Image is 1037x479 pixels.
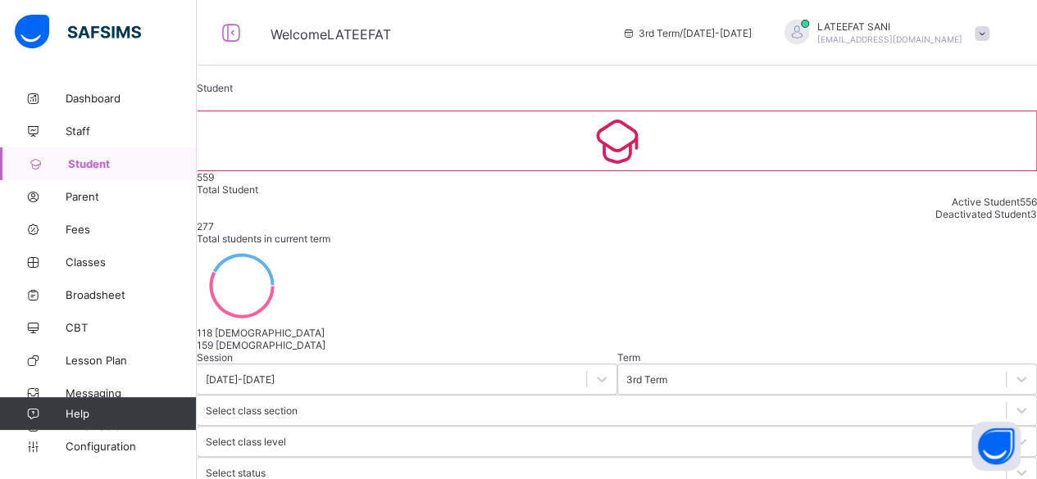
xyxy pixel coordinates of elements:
span: Classes [66,255,197,269]
div: [DATE]-[DATE] [206,373,275,386]
span: Configuration [66,440,196,453]
span: CBT [66,321,197,334]
span: LATEEFAT SANI [817,20,962,33]
span: Broadsheet [66,288,197,301]
span: [DEMOGRAPHIC_DATA] [216,339,325,351]
span: Dashboard [66,92,197,105]
img: safsims [15,15,141,49]
span: Parent [66,190,197,203]
span: 118 [197,327,212,339]
div: Select class level [206,436,286,448]
span: Lesson Plan [66,354,197,367]
span: 277 [197,220,214,233]
span: Active Student [952,196,1020,208]
div: Total Student [197,183,1037,196]
span: Messaging [66,386,197,400]
span: Welcome LATEEFAT [271,26,391,43]
span: Deactivated Student [935,208,1030,220]
span: Student [197,82,233,94]
span: Term [617,351,640,364]
span: [EMAIL_ADDRESS][DOMAIN_NAME] [817,34,962,44]
span: 159 [197,339,213,351]
span: Total students in current term [197,233,330,245]
span: 559 [197,171,214,183]
span: Session [197,351,233,364]
span: Help [66,407,196,420]
button: Open asap [971,422,1021,471]
span: Student [68,157,197,170]
div: Select class section [206,404,298,417]
span: session/term information [622,27,752,39]
span: [DEMOGRAPHIC_DATA] [215,327,325,339]
span: Staff [66,124,197,138]
span: Fees [66,223,197,236]
span: 556 [1020,196,1037,208]
div: 3rd Term [626,373,667,386]
div: LATEEFATSANI [768,20,998,47]
div: Select status [206,467,266,479]
span: 3 [1030,208,1037,220]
